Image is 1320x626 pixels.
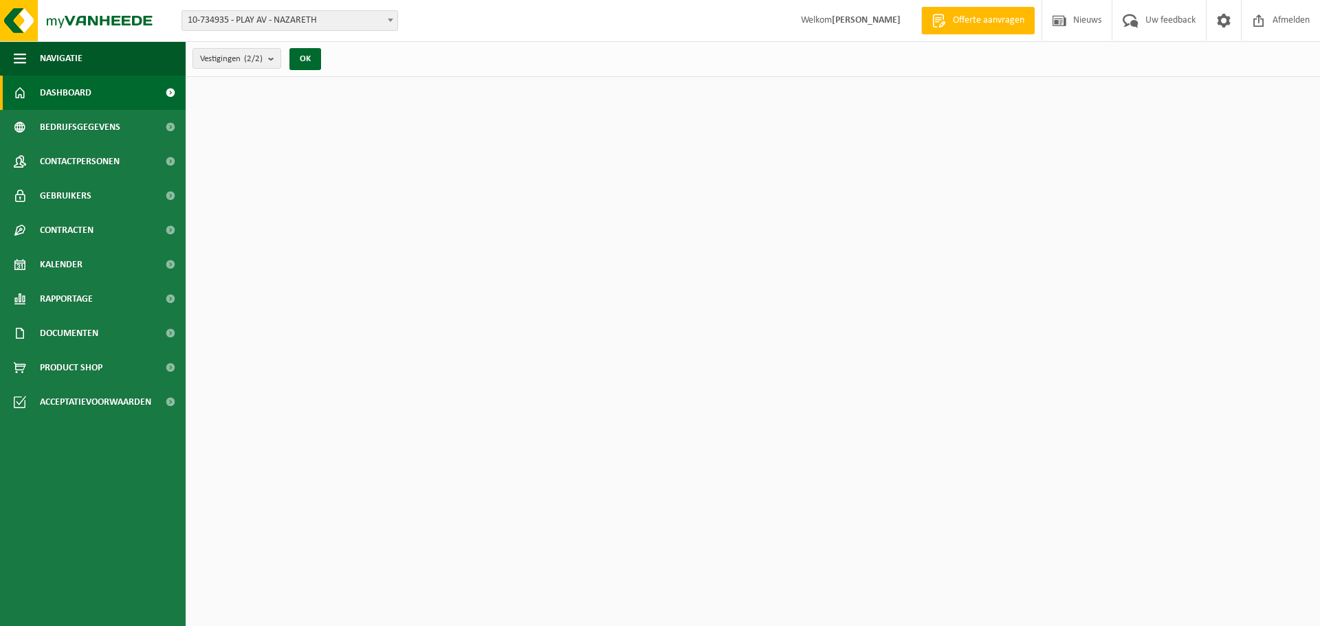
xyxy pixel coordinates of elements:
[949,14,1028,27] span: Offerte aanvragen
[40,144,120,179] span: Contactpersonen
[192,48,281,69] button: Vestigingen(2/2)
[244,54,263,63] count: (2/2)
[40,316,98,350] span: Documenten
[40,110,120,144] span: Bedrijfsgegevens
[921,7,1035,34] a: Offerte aanvragen
[40,350,102,385] span: Product Shop
[40,41,82,76] span: Navigatie
[832,15,901,25] strong: [PERSON_NAME]
[200,49,263,69] span: Vestigingen
[181,10,398,31] span: 10-734935 - PLAY AV - NAZARETH
[40,179,91,213] span: Gebruikers
[40,385,151,419] span: Acceptatievoorwaarden
[40,76,91,110] span: Dashboard
[40,247,82,282] span: Kalender
[40,282,93,316] span: Rapportage
[289,48,321,70] button: OK
[40,213,93,247] span: Contracten
[182,11,397,30] span: 10-734935 - PLAY AV - NAZARETH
